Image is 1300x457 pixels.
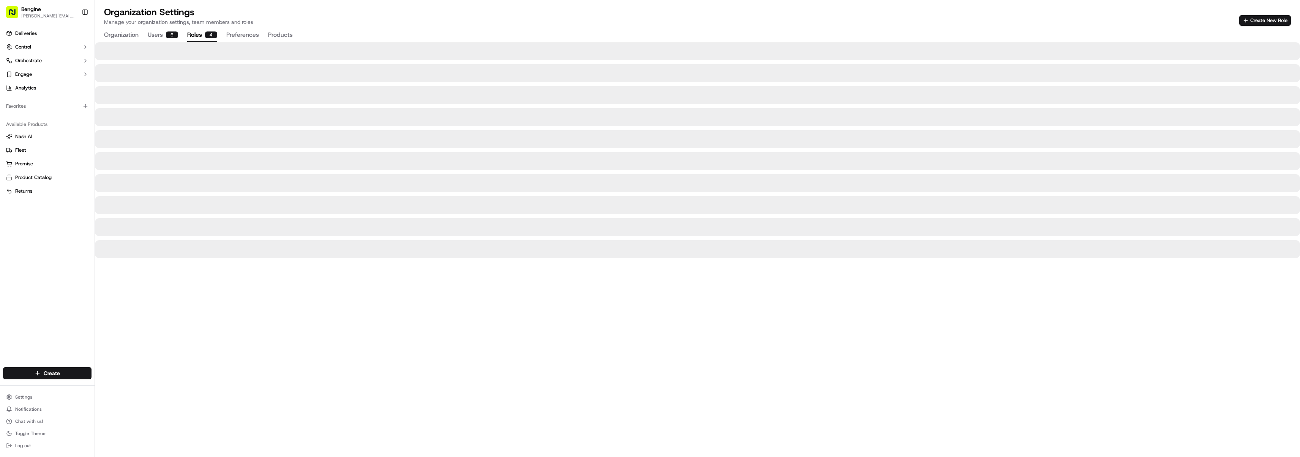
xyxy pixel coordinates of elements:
span: Control [15,44,31,50]
a: Returns [6,188,88,195]
button: Control [3,41,92,53]
button: Engage [3,68,92,80]
span: Nash AI [15,133,32,140]
h1: Organization Settings [104,6,253,18]
button: Notifications [3,404,92,415]
button: Roles [187,29,217,42]
img: Nash [8,8,23,23]
p: Welcome 👋 [8,30,138,42]
span: Product Catalog [15,174,52,181]
span: Returns [15,188,32,195]
div: 💻 [64,111,70,117]
button: Preferences [226,29,259,42]
span: Promise [15,160,33,167]
button: Bengine [21,5,41,13]
a: Analytics [3,82,92,94]
div: Favorites [3,100,92,112]
p: Manage your organization settings, team members and roles [104,18,253,26]
button: Start new chat [129,75,138,84]
button: Bengine[PERSON_NAME][EMAIL_ADDRESS][DOMAIN_NAME] [3,3,79,21]
button: Log out [3,440,92,451]
button: Products [268,29,293,42]
img: 1736555255976-a54dd68f-1ca7-489b-9aae-adbdc363a1c4 [8,72,21,86]
button: Returns [3,185,92,197]
span: Pylon [76,129,92,134]
button: Chat with us! [3,416,92,427]
span: Knowledge Base [15,110,58,118]
div: 4 [205,31,217,38]
button: Organization [104,29,139,42]
button: Create [3,367,92,379]
span: Settings [15,394,32,400]
span: API Documentation [72,110,122,118]
div: 📗 [8,111,14,117]
a: Deliveries [3,27,92,39]
span: Fleet [15,147,26,154]
span: Log out [15,443,31,449]
button: Fleet [3,144,92,156]
button: Orchestrate [3,55,92,67]
span: Notifications [15,406,42,412]
input: Got a question? Start typing here... [20,49,137,57]
span: Analytics [15,85,36,91]
a: Fleet [6,147,88,154]
div: 6 [166,31,178,38]
button: [PERSON_NAME][EMAIL_ADDRESS][DOMAIN_NAME] [21,13,76,19]
button: Toggle Theme [3,428,92,439]
button: Create New Role [1239,15,1291,26]
a: Nash AI [6,133,88,140]
a: Promise [6,160,88,167]
span: Orchestrate [15,57,42,64]
span: Create [44,369,60,377]
a: 📗Knowledge Base [5,107,61,121]
a: Powered byPylon [54,128,92,134]
a: 💻API Documentation [61,107,125,121]
button: Promise [3,158,92,170]
div: We're available if you need us! [26,80,96,86]
button: Nash AI [3,130,92,143]
span: Engage [15,71,32,78]
button: Product Catalog [3,171,92,184]
div: Start new chat [26,72,125,80]
span: Deliveries [15,30,37,37]
button: Settings [3,392,92,402]
a: Product Catalog [6,174,88,181]
div: Available Products [3,118,92,130]
span: Toggle Theme [15,430,46,437]
button: Users [148,29,178,42]
span: Chat with us! [15,418,43,424]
